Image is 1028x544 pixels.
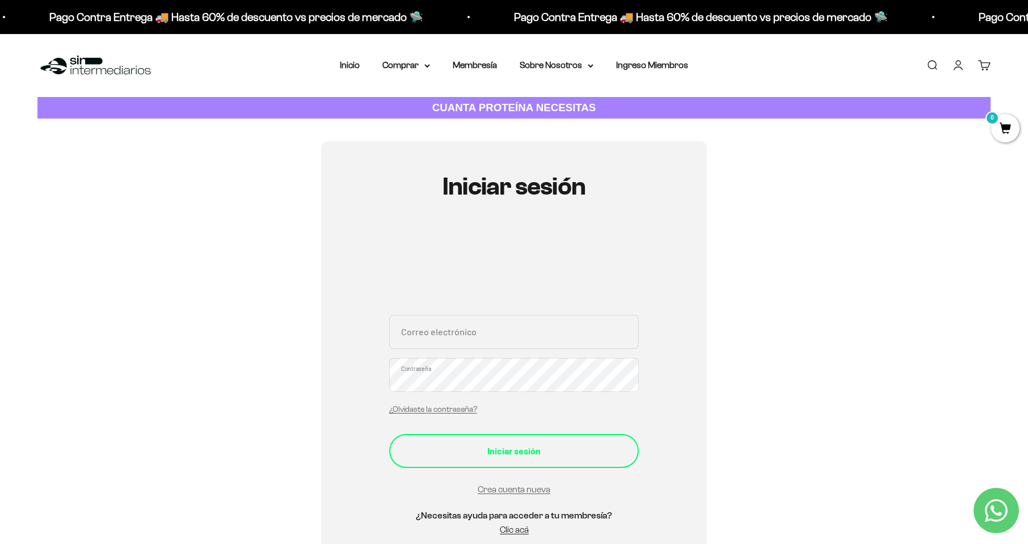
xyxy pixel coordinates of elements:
mark: 0 [985,111,999,125]
h5: ¿Necesitas ayuda para acceder a tu membresía? [389,508,639,523]
a: Ingreso Miembros [616,60,688,70]
a: 0 [991,123,1019,136]
p: Pago Contra Entrega 🚚 Hasta 60% de descuento vs precios de mercado 🛸 [479,8,853,26]
iframe: Social Login Buttons [389,234,639,301]
div: Iniciar sesión [412,444,616,458]
a: Membresía [453,60,497,70]
p: Pago Contra Entrega 🚚 Hasta 60% de descuento vs precios de mercado 🛸 [15,8,389,26]
button: Iniciar sesión [389,434,639,468]
a: Crea cuenta nueva [478,484,550,494]
strong: CUANTA PROTEÍNA NECESITAS [432,102,596,113]
a: Inicio [340,60,360,70]
h1: Iniciar sesión [389,173,639,200]
a: Clic acá [500,525,529,534]
summary: Comprar [382,58,430,73]
summary: Sobre Nosotros [520,58,593,73]
a: CUANTA PROTEÍNA NECESITAS [37,97,991,119]
a: ¿Olvidaste la contraseña? [389,405,477,414]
